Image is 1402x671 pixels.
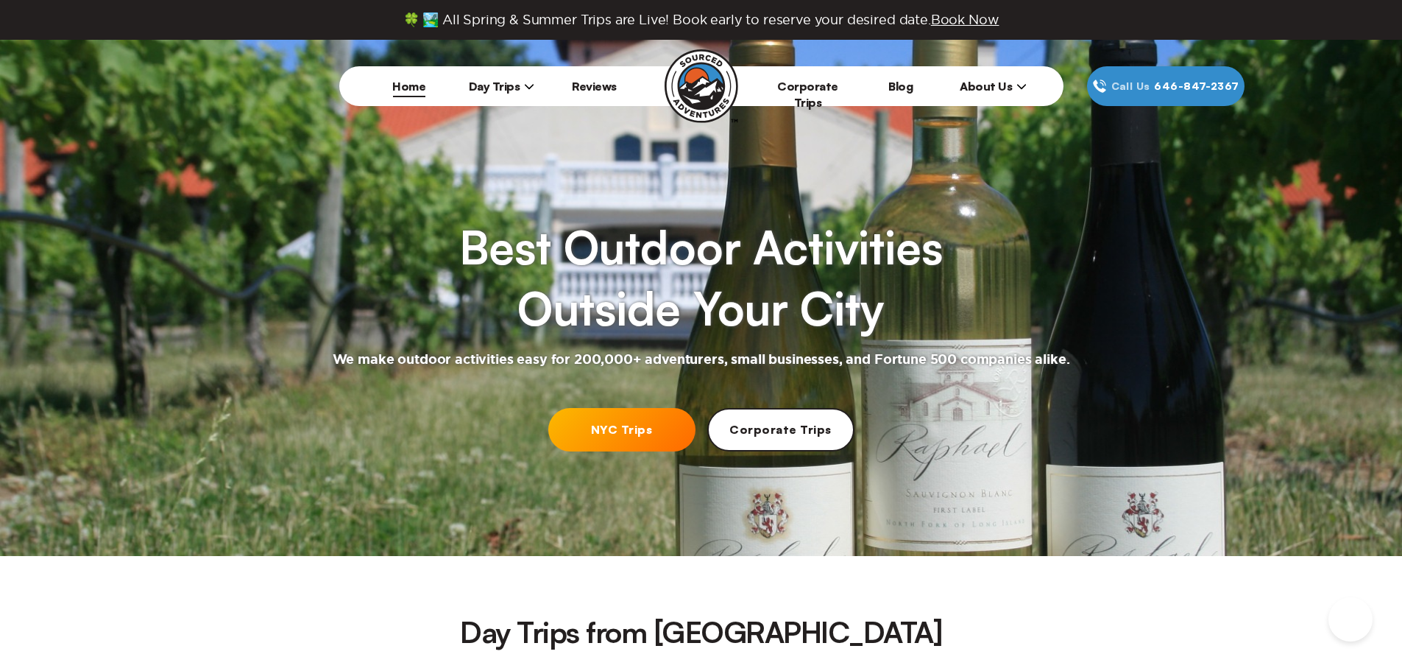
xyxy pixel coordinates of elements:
[707,408,854,452] a: Corporate Trips
[403,12,999,28] span: 🍀 🏞️ All Spring & Summer Trips are Live! Book early to reserve your desired date.
[1107,78,1155,94] span: Call Us
[777,79,838,110] a: Corporate Trips
[392,79,425,94] a: Home
[572,79,617,94] a: Reviews
[888,79,913,94] a: Blog
[459,217,942,340] h1: Best Outdoor Activities Outside Your City
[1154,78,1239,94] span: 646‍-847‍-2367
[548,408,695,452] a: NYC Trips
[469,79,535,94] span: Day Trips
[1087,66,1245,106] a: Call Us646‍-847‍-2367
[931,13,999,27] span: Book Now
[665,49,738,123] img: Sourced Adventures company logo
[1328,597,1373,642] iframe: Help Scout Beacon - Open
[960,79,1027,94] span: About Us
[333,351,1070,369] h2: We make outdoor activities easy for 200,000+ adventurers, small businesses, and Fortune 500 compa...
